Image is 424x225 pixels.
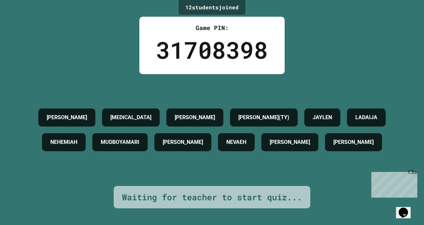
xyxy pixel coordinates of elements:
h4: [PERSON_NAME] [47,114,87,122]
h4: [MEDICAL_DATA] [110,114,151,122]
h4: JAYLEN [313,114,332,122]
div: Chat with us now!Close [3,3,46,42]
iframe: chat widget [369,169,417,198]
div: Game PIN: [156,23,268,32]
h4: [PERSON_NAME] [333,138,374,146]
h4: [PERSON_NAME] [163,138,203,146]
h4: NEHEMIAH [50,138,77,146]
div: 31708398 [156,32,268,67]
h4: LADAIJA [355,114,377,122]
h4: [PERSON_NAME](TY) [238,114,289,122]
h4: MUDBOYAMARI [101,138,139,146]
div: Waiting for teacher to start quiz... [122,191,302,204]
iframe: chat widget [396,198,417,218]
h4: [PERSON_NAME] [270,138,310,146]
h4: NEVAEH [226,138,246,146]
h4: [PERSON_NAME] [175,114,215,122]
